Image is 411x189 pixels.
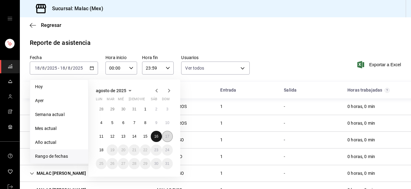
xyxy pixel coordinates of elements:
[110,161,114,166] abbr: 26 de agosto de 2025
[107,97,114,104] abbr: martes
[107,158,118,169] button: 26 de agosto de 2025
[42,66,45,71] input: --
[121,161,125,166] abbr: 27 de agosto de 2025
[279,168,290,179] div: Cell
[105,55,137,60] label: Hora inicio
[215,84,279,96] div: HeadCell
[60,66,65,71] input: --
[162,158,173,169] button: 31 de agosto de 2025
[342,134,380,146] div: Cell
[47,66,57,71] input: ----
[129,144,140,156] button: 21 de agosto de 2025
[151,117,162,128] button: 9 de agosto de 2025
[118,97,124,104] abbr: miércoles
[35,139,83,146] span: Año actual
[58,66,59,71] span: -
[20,115,411,132] div: Row
[140,104,151,115] button: 1 de agosto de 2025
[96,104,107,115] button: 28 de julio de 2025
[40,66,42,71] span: /
[279,134,290,146] div: Cell
[129,158,140,169] button: 28 de agosto de 2025
[20,148,411,165] div: Row
[342,168,380,179] div: Cell
[151,97,157,104] abbr: sábado
[144,107,146,111] abbr: 1 de agosto de 2025
[7,16,12,21] button: open drawer
[279,118,290,129] div: Cell
[162,144,173,156] button: 24 de agosto de 2025
[140,144,151,156] button: 22 de agosto de 2025
[215,168,228,179] div: Cell
[279,101,290,112] div: Cell
[342,101,380,112] div: Cell
[30,55,98,60] label: Fecha
[96,131,107,142] button: 11 de agosto de 2025
[121,107,125,111] abbr: 30 de julio de 2025
[342,118,380,129] div: Cell
[385,88,390,93] svg: El total de horas trabajadas por usuario es el resultado de la suma redondeada del registro de ho...
[215,134,228,146] div: Cell
[110,148,114,152] abbr: 19 de agosto de 2025
[35,84,83,90] span: Hoy
[96,158,107,169] button: 25 de agosto de 2025
[34,66,40,71] input: --
[25,84,152,96] div: HeadCell
[107,144,118,156] button: 19 de agosto de 2025
[154,134,158,139] abbr: 16 de agosto de 2025
[99,134,103,139] abbr: 11 de agosto de 2025
[47,5,103,12] h3: Sucursal: Malac (Mex)
[100,121,102,125] abbr: 4 de agosto de 2025
[118,131,129,142] button: 13 de agosto de 2025
[162,131,173,142] button: 17 de agosto de 2025
[110,134,114,139] abbr: 12 de agosto de 2025
[71,66,73,71] span: /
[151,104,162,115] button: 2 de agosto de 2025
[132,107,136,111] abbr: 31 de julio de 2025
[129,131,140,142] button: 14 de agosto de 2025
[107,131,118,142] button: 12 de agosto de 2025
[140,158,151,169] button: 29 de agosto de 2025
[143,134,147,139] abbr: 15 de agosto de 2025
[96,144,107,156] button: 18 de agosto de 2025
[118,104,129,115] button: 30 de julio de 2025
[41,22,61,28] span: Regresar
[142,55,174,60] label: Hora fin
[154,148,158,152] abbr: 23 de agosto de 2025
[132,161,136,166] abbr: 28 de agosto de 2025
[129,97,165,104] abbr: jueves
[107,104,118,115] button: 29 de julio de 2025
[96,88,126,93] span: agosto de 2025
[140,97,145,104] abbr: viernes
[151,158,162,169] button: 30 de agosto de 2025
[118,144,129,156] button: 20 de agosto de 2025
[162,97,170,104] abbr: domingo
[151,144,162,156] button: 23 de agosto de 2025
[342,151,380,162] div: Cell
[35,111,83,118] span: Semana actual
[215,101,228,112] div: Cell
[118,158,129,169] button: 27 de agosto de 2025
[99,107,103,111] abbr: 28 de julio de 2025
[20,165,411,182] div: Row
[140,117,151,128] button: 8 de agosto de 2025
[107,117,118,128] button: 5 de agosto de 2025
[143,161,147,166] abbr: 29 de agosto de 2025
[162,104,173,115] button: 3 de agosto de 2025
[25,151,91,162] div: Cell
[143,148,147,152] abbr: 22 de agosto de 2025
[122,121,124,125] abbr: 6 de agosto de 2025
[118,117,129,128] button: 6 de agosto de 2025
[96,117,107,128] button: 4 de agosto de 2025
[20,98,411,115] div: Row
[35,153,83,160] span: Rango de fechas
[165,161,169,166] abbr: 31 de agosto de 2025
[132,148,136,152] abbr: 21 de agosto de 2025
[68,66,71,71] input: --
[181,55,249,60] label: Usuarios
[140,131,151,142] button: 15 de agosto de 2025
[20,82,411,98] div: Head
[359,61,401,68] button: Exportar a Excel
[111,121,114,125] abbr: 5 de agosto de 2025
